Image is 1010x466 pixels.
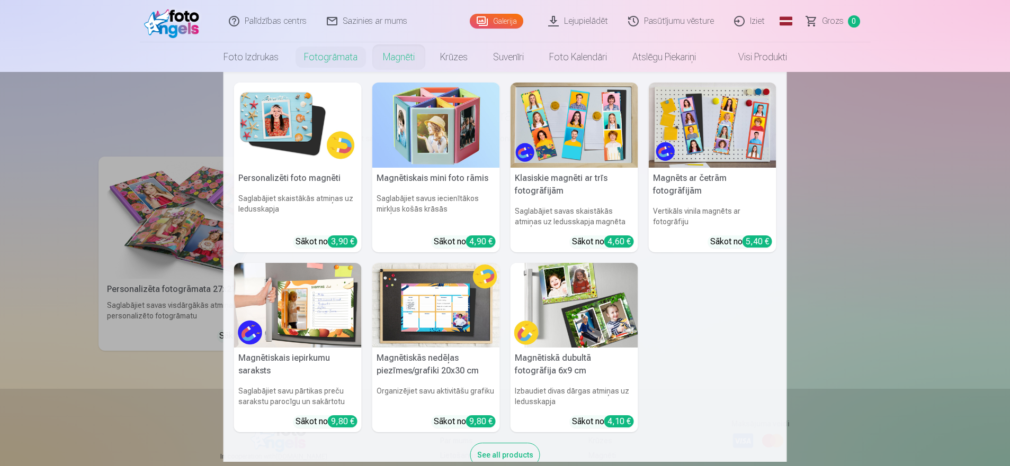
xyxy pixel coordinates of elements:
[234,348,362,381] h5: Magnētiskais iepirkumu saraksts
[649,83,776,168] img: Magnēts ar četrām fotogrāfijām
[511,202,638,231] h6: Saglabājiet savas skaistākās atmiņas uz ledusskapja magnēta
[710,235,772,248] div: Sākot no
[234,83,362,252] a: Personalizēti foto magnētiPersonalizēti foto magnētiSaglabājiet skaistākās atmiņas uz ledusskapja...
[470,449,540,460] a: See all products
[372,348,500,381] h5: Magnētiskās nedēļas piezīmes/grafiki 20x30 cm
[511,263,638,433] a: Magnētiskā dubultā fotogrāfija 6x9 cmMagnētiskā dubultā fotogrāfija 6x9 cmIzbaudiet divas dārgas ...
[709,42,800,72] a: Visi produkti
[144,4,205,38] img: /fa1
[511,263,638,348] img: Magnētiskā dubultā fotogrāfija 6x9 cm
[511,168,638,202] h5: Klasiskie magnēti ar trīs fotogrāfijām
[848,15,860,28] span: 0
[296,235,357,248] div: Sākot no
[291,42,370,72] a: Fotogrāmata
[427,42,480,72] a: Krūzes
[480,42,537,72] a: Suvenīri
[328,235,357,248] div: 3,90 €
[234,381,362,411] h6: Saglabājiet savu pārtikas preču sarakstu parocīgu un sakārtotu
[234,263,362,433] a: Magnētiskais iepirkumu sarakstsMagnētiskais iepirkumu sarakstsSaglabājiet savu pārtikas preču sar...
[572,235,634,248] div: Sākot no
[211,42,291,72] a: Foto izdrukas
[743,235,772,248] div: 5,40 €
[372,168,500,189] h5: Magnētiskais mini foto rāmis
[372,263,500,433] a: Magnētiskās nedēļas piezīmes/grafiki 20x30 cmMagnētiskās nedēļas piezīmes/grafiki 20x30 cmOrganiz...
[434,235,496,248] div: Sākot no
[604,235,634,248] div: 4,60 €
[296,415,357,428] div: Sākot no
[511,348,638,381] h5: Magnētiskā dubultā fotogrāfija 6x9 cm
[620,42,709,72] a: Atslēgu piekariņi
[537,42,620,72] a: Foto kalendāri
[372,189,500,231] h6: Saglabājiet savus iecienītākos mirkļus košās krāsās
[604,415,634,427] div: 4,10 €
[466,415,496,427] div: 9,80 €
[470,14,523,29] a: Galerija
[434,415,496,428] div: Sākot no
[649,202,776,231] h6: Vertikāls vinila magnēts ar fotogrāfiju
[466,235,496,248] div: 4,90 €
[511,83,638,252] a: Klasiskie magnēti ar trīs fotogrāfijāmKlasiskie magnēti ar trīs fotogrāfijāmSaglabājiet savas ska...
[234,83,362,168] img: Personalizēti foto magnēti
[649,168,776,202] h5: Magnēts ar četrām fotogrāfijām
[372,83,500,252] a: Magnētiskais mini foto rāmisMagnētiskais mini foto rāmisSaglabājiet savus iecienītākos mirkļus ko...
[328,415,357,427] div: 9,80 €
[370,42,427,72] a: Magnēti
[234,263,362,348] img: Magnētiskais iepirkumu saraksts
[822,15,844,28] span: Grozs
[572,415,634,428] div: Sākot no
[372,263,500,348] img: Magnētiskās nedēļas piezīmes/grafiki 20x30 cm
[372,381,500,411] h6: Organizējiet savu aktivitāšu grafiku
[649,83,776,252] a: Magnēts ar četrām fotogrāfijāmMagnēts ar četrām fotogrāfijāmVertikāls vinila magnēts ar fotogrāfi...
[511,381,638,411] h6: Izbaudiet divas dārgas atmiņas uz ledusskapja
[234,189,362,231] h6: Saglabājiet skaistākās atmiņas uz ledusskapja
[511,83,638,168] img: Klasiskie magnēti ar trīs fotogrāfijām
[234,168,362,189] h5: Personalizēti foto magnēti
[372,83,500,168] img: Magnētiskais mini foto rāmis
